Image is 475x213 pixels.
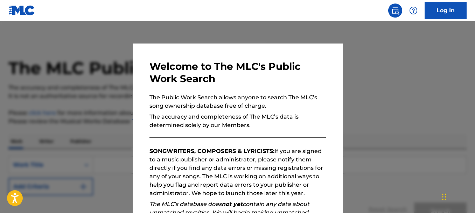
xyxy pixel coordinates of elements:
p: The Public Work Search allows anyone to search The MLC’s song ownership database free of charge. [149,93,326,110]
strong: SONGWRITERS, COMPOSERS & LYRICISTS: [149,148,274,154]
a: Public Search [388,4,402,18]
img: search [391,6,399,15]
p: If you are signed to a music publisher or administrator, please notify them directly if you find ... [149,147,326,198]
strong: not yet [222,201,243,207]
iframe: Chat Widget [440,179,475,213]
div: Widget de chat [440,179,475,213]
div: Help [406,4,420,18]
a: Log In [425,2,467,19]
p: The accuracy and completeness of The MLC’s data is determined solely by our Members. [149,113,326,129]
div: Glisser [442,186,446,207]
h3: Welcome to The MLC's Public Work Search [149,60,326,85]
img: MLC Logo [8,5,35,15]
img: help [409,6,418,15]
